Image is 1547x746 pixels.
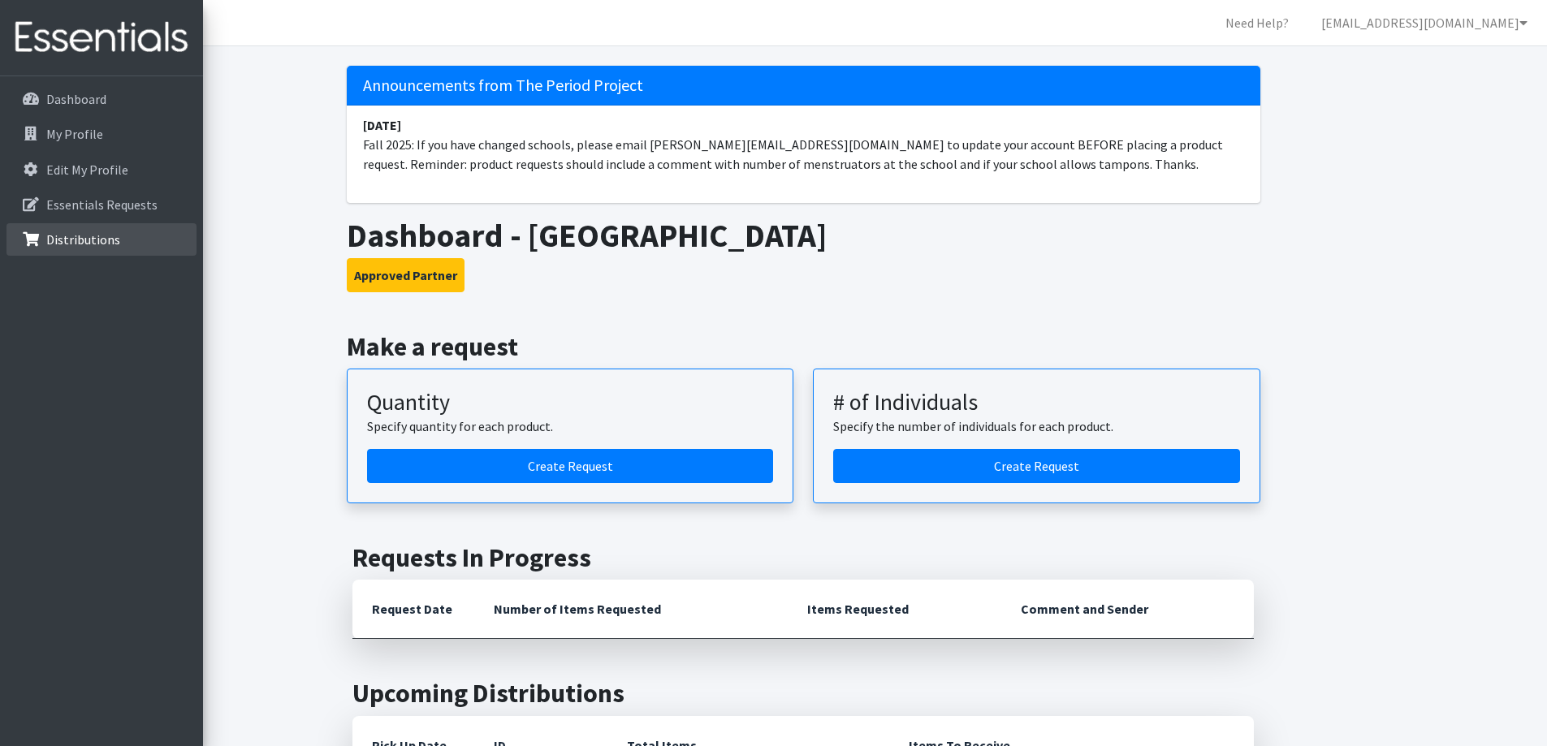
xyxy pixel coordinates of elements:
a: Essentials Requests [6,188,197,221]
li: Fall 2025: If you have changed schools, please email [PERSON_NAME][EMAIL_ADDRESS][DOMAIN_NAME] to... [347,106,1260,183]
h1: Dashboard - [GEOGRAPHIC_DATA] [347,216,1260,255]
a: Edit My Profile [6,153,197,186]
h2: Requests In Progress [352,542,1254,573]
h3: # of Individuals [833,389,1240,416]
img: HumanEssentials [6,11,197,65]
th: Comment and Sender [1001,580,1254,639]
th: Number of Items Requested [474,580,788,639]
h5: Announcements from The Period Project [347,66,1260,106]
a: [EMAIL_ADDRESS][DOMAIN_NAME] [1308,6,1541,39]
p: Specify the number of individuals for each product. [833,416,1240,436]
a: Dashboard [6,83,197,115]
a: My Profile [6,118,197,150]
th: Request Date [352,580,474,639]
p: Specify quantity for each product. [367,416,774,436]
a: Create a request by number of individuals [833,449,1240,483]
h2: Make a request [347,331,1260,362]
a: Distributions [6,223,197,256]
th: Items Requested [788,580,1001,639]
h3: Quantity [367,389,774,416]
strong: [DATE] [363,117,401,133]
a: Need Help? [1212,6,1302,39]
button: Approved Partner [347,258,465,292]
a: Create a request by quantity [367,449,774,483]
h2: Upcoming Distributions [352,678,1254,709]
